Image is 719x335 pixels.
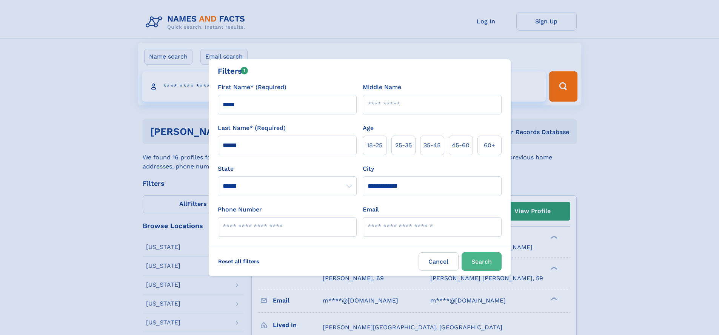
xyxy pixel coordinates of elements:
label: Age [363,124,374,133]
label: Email [363,205,379,214]
span: 18‑25 [367,141,382,150]
span: 35‑45 [423,141,440,150]
span: 60+ [484,141,495,150]
label: Phone Number [218,205,262,214]
label: City [363,164,374,173]
span: 25‑35 [395,141,412,150]
label: First Name* (Required) [218,83,286,92]
button: Search [462,252,502,271]
label: Reset all filters [213,252,264,270]
label: Cancel [419,252,459,271]
label: State [218,164,357,173]
label: Last Name* (Required) [218,124,286,133]
div: Filters [218,65,248,77]
label: Middle Name [363,83,401,92]
span: 45‑60 [452,141,470,150]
